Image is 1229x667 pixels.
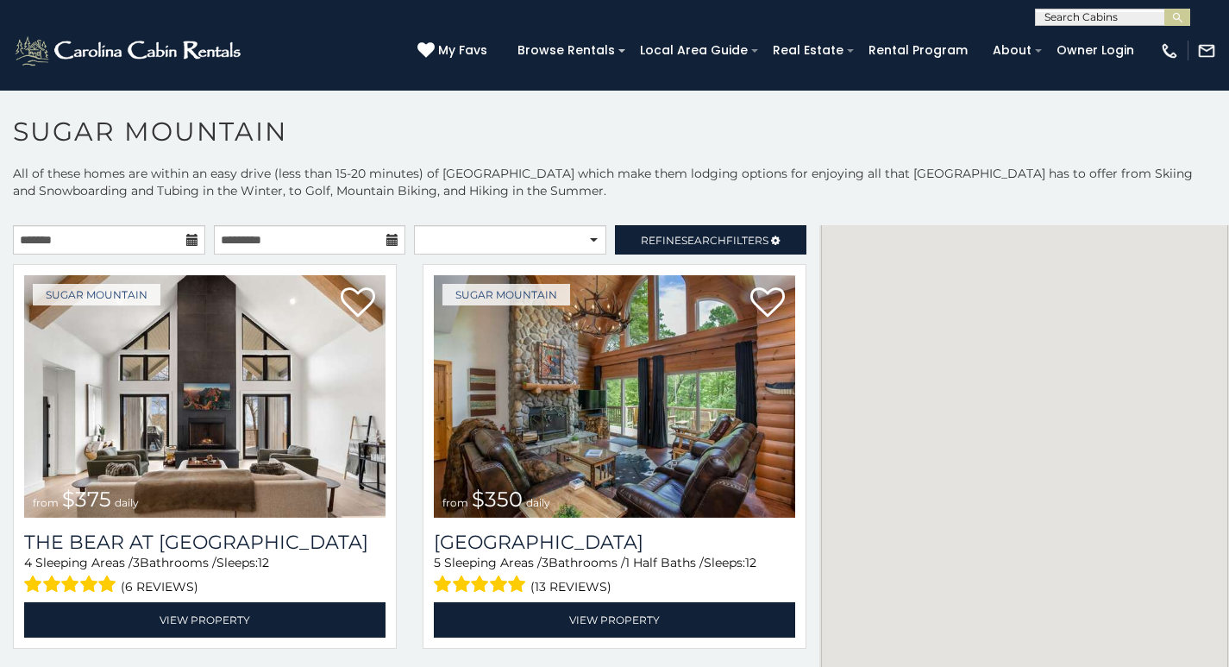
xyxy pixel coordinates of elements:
a: The Bear At [GEOGRAPHIC_DATA] [24,531,386,554]
a: Owner Login [1048,37,1143,64]
span: daily [115,496,139,509]
div: Sleeping Areas / Bathrooms / Sleeps: [24,554,386,598]
span: (6 reviews) [121,576,198,598]
span: 3 [133,555,140,570]
a: Grouse Moor Lodge from $350 daily [434,275,795,518]
a: Sugar Mountain [33,284,160,305]
a: Sugar Mountain [442,284,570,305]
a: Add to favorites [341,286,375,322]
a: Browse Rentals [509,37,624,64]
span: 12 [258,555,269,570]
span: Search [681,234,726,247]
a: RefineSearchFilters [615,225,807,255]
img: mail-regular-white.png [1197,41,1216,60]
img: The Bear At Sugar Mountain [24,275,386,518]
a: Rental Program [860,37,976,64]
img: phone-regular-white.png [1160,41,1179,60]
span: Refine Filters [641,234,768,247]
span: $375 [62,487,111,512]
span: $350 [472,487,523,512]
a: View Property [434,602,795,638]
span: 3 [542,555,549,570]
span: from [442,496,468,509]
div: Sleeping Areas / Bathrooms / Sleeps: [434,554,795,598]
span: 12 [745,555,756,570]
span: (13 reviews) [530,576,611,598]
h3: The Bear At Sugar Mountain [24,531,386,554]
a: The Bear At Sugar Mountain from $375 daily [24,275,386,518]
span: 1 Half Baths / [625,555,704,570]
a: Real Estate [764,37,852,64]
a: My Favs [417,41,492,60]
a: [GEOGRAPHIC_DATA] [434,531,795,554]
span: 5 [434,555,441,570]
img: Grouse Moor Lodge [434,275,795,518]
a: About [984,37,1040,64]
span: daily [526,496,550,509]
span: My Favs [438,41,487,60]
h3: Grouse Moor Lodge [434,531,795,554]
a: View Property [24,602,386,638]
span: from [33,496,59,509]
span: 4 [24,555,32,570]
a: Local Area Guide [631,37,756,64]
img: White-1-2.png [13,34,246,68]
a: Add to favorites [750,286,785,322]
